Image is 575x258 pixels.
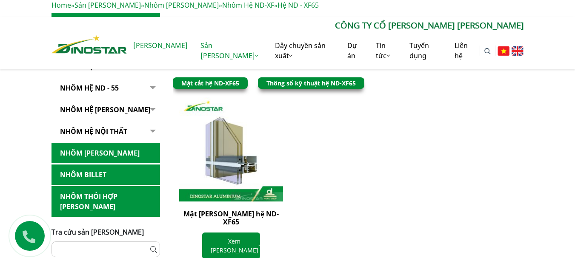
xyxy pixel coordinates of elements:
span: Hệ ND - XF65 [277,0,319,10]
a: Nhôm hệ nội thất [51,121,160,142]
a: Liên hệ [448,32,480,69]
p: CÔNG TY CỔ [PERSON_NAME] [PERSON_NAME] [127,19,524,32]
a: Nhôm [PERSON_NAME] [51,13,160,34]
a: Nhôm Thỏi hợp [PERSON_NAME] [51,186,160,217]
img: search [484,48,491,54]
a: Sản [PERSON_NAME] [74,0,141,10]
img: Tiếng Việt [498,46,509,56]
a: Home [51,0,71,10]
a: Mặt [PERSON_NAME] hệ ND-XF65 [183,209,279,227]
a: NHÔM HỆ ND - 55 [51,78,160,99]
span: Tra cứu sản [PERSON_NAME] [51,227,144,237]
a: Nhôm hệ [PERSON_NAME] [51,99,160,120]
img: Mặt dựng hệ ND-XF65 [179,97,283,201]
a: Nhôm Hệ ND-XF [222,0,274,10]
a: Thông số kỹ thuật hệ ND-XF65 [266,79,356,87]
img: English [512,46,524,56]
a: Mặt cắt hệ ND-XF65 [181,79,239,87]
a: Tin tức [369,32,403,69]
a: Nhôm [PERSON_NAME] [144,0,219,10]
a: Sản [PERSON_NAME] [194,32,268,69]
img: Nhôm Dinostar [51,35,127,54]
a: Tuyển dụng [403,32,448,69]
a: [PERSON_NAME] [127,32,194,59]
a: Dự án [341,32,369,69]
a: Dây chuyền sản xuất [269,32,341,69]
a: Nhôm [PERSON_NAME] [51,143,160,164]
a: Nhôm Billet [51,164,160,185]
span: » » » » [51,0,319,10]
